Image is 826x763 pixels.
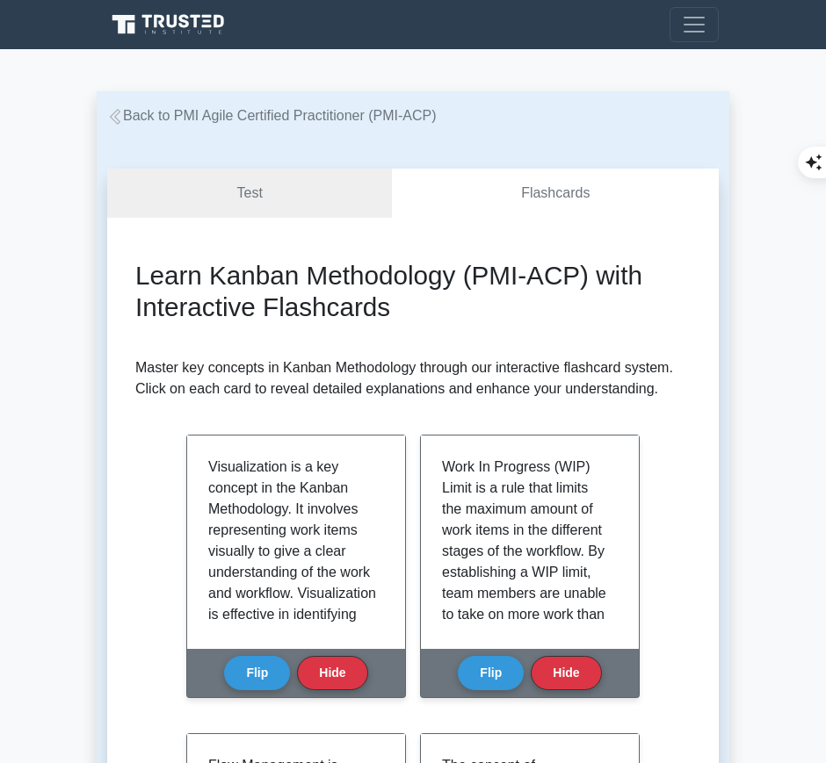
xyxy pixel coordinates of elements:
[531,656,601,690] button: Hide
[458,656,524,690] button: Flip
[297,656,367,690] button: Hide
[107,108,437,123] a: Back to PMI Agile Certified Practitioner (PMI-ACP)
[670,7,719,42] button: Toggle navigation
[107,169,392,219] a: Test
[224,656,290,690] button: Flip
[135,357,691,399] p: Master key concepts in Kanban Methodology through our interactive flashcard system. Click on each...
[135,260,691,322] h2: Learn Kanban Methodology (PMI-ACP) with Interactive Flashcards
[392,169,719,219] a: Flashcards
